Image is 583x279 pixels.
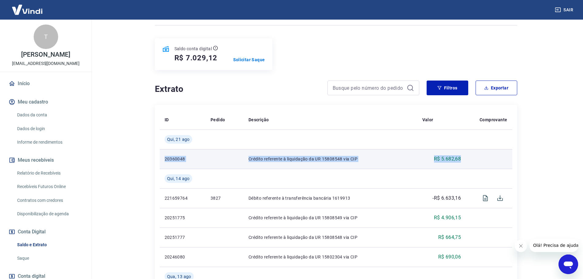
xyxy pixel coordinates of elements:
h5: R$ 7.029,12 [174,53,218,63]
p: Débito referente à transferência bancária 1619913 [249,195,413,201]
p: 20251775 [165,215,201,221]
p: Comprovante [480,117,507,123]
button: Conta Digital [7,225,84,239]
a: Contratos com credores [15,194,84,207]
p: Pedido [211,117,225,123]
span: Qui, 21 ago [167,136,190,142]
p: Saldo conta digital [174,46,212,52]
h4: Extrato [155,83,320,95]
a: Início [7,77,84,90]
a: Saldo e Extrato [15,239,84,251]
p: 221659764 [165,195,201,201]
span: Download [493,191,507,205]
img: Vindi [7,0,47,19]
a: Saque [15,252,84,265]
button: Meus recebíveis [7,153,84,167]
button: Sair [554,4,576,16]
p: R$ 664,75 [438,234,461,241]
a: Recebíveis Futuros Online [15,180,84,193]
span: Visualizar [478,191,493,205]
p: Valor [422,117,433,123]
div: T [34,25,58,49]
p: Crédito referente à liquidação da UR 15808548 via CIP [249,234,413,240]
span: Qui, 14 ago [167,175,190,182]
a: Informe de rendimentos [15,136,84,149]
iframe: Mensagem da empresa [529,239,578,252]
p: 20251777 [165,234,201,240]
p: Descrição [249,117,269,123]
a: Disponibilização de agenda [15,208,84,220]
p: ID [165,117,169,123]
span: Olá! Precisa de ajuda? [4,4,51,9]
button: Exportar [476,81,517,95]
a: Solicitar Saque [233,57,265,63]
p: R$ 4.906,15 [434,214,461,221]
p: R$ 5.682,68 [434,155,461,163]
p: Crédito referente à liquidação da UR 15808549 via CIP [249,215,413,221]
a: Relatório de Recebíveis [15,167,84,179]
p: -R$ 6.633,16 [432,194,461,202]
a: Dados de login [15,123,84,135]
p: [EMAIL_ADDRESS][DOMAIN_NAME] [12,60,80,67]
p: [PERSON_NAME] [21,51,70,58]
iframe: Fechar mensagem [515,240,527,252]
p: 20360048 [165,156,201,162]
iframe: Botão para abrir a janela de mensagens [559,254,578,274]
p: Crédito referente à liquidação da UR 15808548 via CIP [249,156,413,162]
a: Dados da conta [15,109,84,121]
p: 3827 [211,195,239,201]
p: Crédito referente à liquidação da UR 15802304 via CIP [249,254,413,260]
input: Busque pelo número do pedido [333,83,404,92]
button: Meu cadastro [7,95,84,109]
p: 20246080 [165,254,201,260]
p: R$ 690,06 [438,253,461,261]
button: Filtros [427,81,468,95]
